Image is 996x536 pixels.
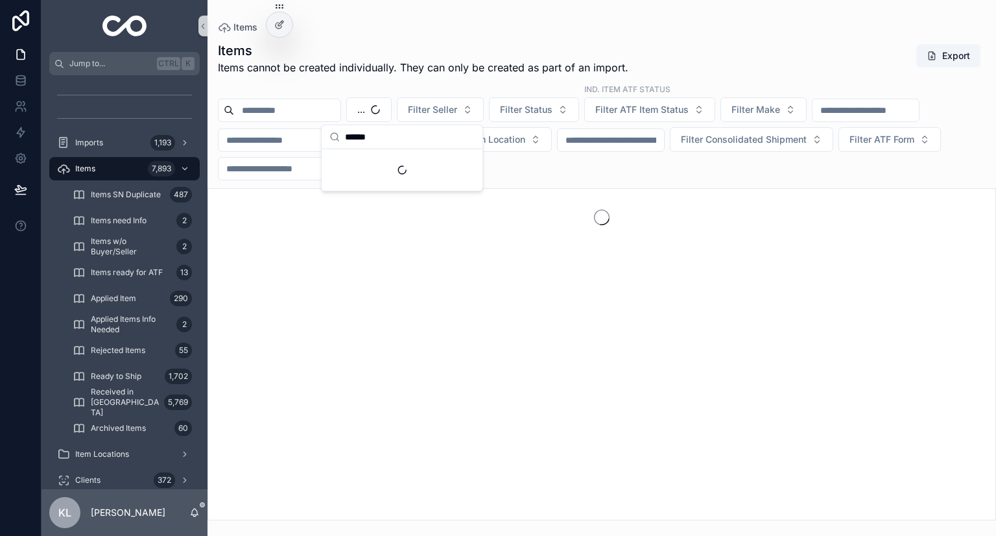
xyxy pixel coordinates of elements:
[148,161,175,177] div: 7,893
[91,371,141,382] span: Ready to Ship
[91,236,171,257] span: Items w/o Buyer/Seller
[91,423,146,433] span: Archived Items
[65,313,200,336] a: Applied Items Info Needed2
[75,449,129,459] span: Item Locations
[75,138,103,148] span: Imports
[165,369,192,384] div: 1,702
[75,164,95,174] span: Items
[176,317,192,332] div: 2
[65,339,200,362] a: Rejected Items55
[174,420,192,436] div: 60
[849,133,914,146] span: Filter ATF Form
[170,187,192,202] div: 487
[584,83,670,95] label: ind. Item ATF Status
[69,58,152,69] span: Jump to...
[164,395,192,410] div: 5,769
[681,133,807,146] span: Filter Consolidated Shipment
[75,475,101,485] span: Clients
[218,42,628,60] h1: Items
[154,472,175,488] div: 372
[489,97,579,122] button: Select Button
[584,97,715,122] button: Select Button
[91,189,161,200] span: Items SN Duplicate
[91,345,145,356] span: Rejected Items
[322,149,482,191] div: Suggestions
[102,16,147,36] img: App logo
[65,209,200,232] a: Items need Info2
[65,417,200,440] a: Archived Items60
[65,391,200,414] a: Received in [GEOGRAPHIC_DATA]5,769
[91,267,163,278] span: Items ready for ATF
[233,21,257,34] span: Items
[150,135,175,151] div: 1,193
[170,291,192,306] div: 290
[176,213,192,228] div: 2
[65,287,200,310] a: Applied Item290
[91,387,159,418] span: Received in [GEOGRAPHIC_DATA]
[500,103,552,116] span: Filter Status
[91,506,165,519] p: [PERSON_NAME]
[175,343,192,358] div: 55
[65,365,200,388] a: Ready to Ship1,702
[720,97,807,122] button: Select Button
[916,44,980,67] button: Export
[91,293,136,304] span: Applied Item
[670,127,833,152] button: Select Button
[176,265,192,280] div: 13
[357,103,365,116] span: ...
[408,103,457,116] span: Filter Seller
[595,103,689,116] span: Filter ATF Item Status
[91,314,171,335] span: Applied Items Info Needed
[49,469,200,492] a: Clients372
[157,57,180,70] span: Ctrl
[91,215,147,226] span: Items need Info
[65,235,200,258] a: Items w/o Buyer/Seller2
[49,52,200,75] button: Jump to...CtrlK
[183,58,193,69] span: K
[346,97,392,122] button: Select Button
[49,131,200,154] a: Imports1,193
[49,157,200,180] a: Items7,893
[58,505,71,520] span: KL
[41,75,207,489] div: scrollable content
[218,21,257,34] a: Items
[176,239,192,254] div: 2
[65,183,200,206] a: Items SN Duplicate487
[731,103,780,116] span: Filter Make
[65,261,200,284] a: Items ready for ATF13
[838,127,941,152] button: Select Button
[49,443,200,466] a: Item Locations
[397,97,484,122] button: Select Button
[218,60,628,75] span: Items cannot be created individually. They can only be created as part of an import.
[442,133,525,146] span: Filter Item Location
[431,127,552,152] button: Select Button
